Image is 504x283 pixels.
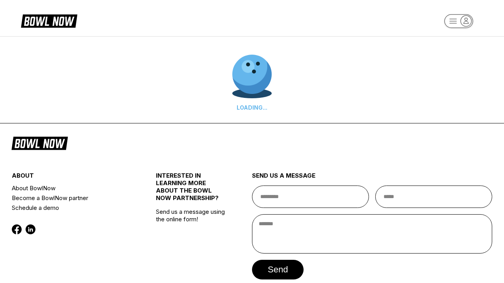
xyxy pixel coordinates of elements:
[252,260,304,279] button: send
[12,172,132,183] div: about
[232,104,272,111] div: LOADING...
[12,203,132,213] a: Schedule a demo
[12,183,132,193] a: About BowlNow
[12,193,132,203] a: Become a BowlNow partner
[156,172,228,208] div: INTERESTED IN LEARNING MORE ABOUT THE BOWL NOW PARTNERSHIP?
[252,172,492,186] div: send us a message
